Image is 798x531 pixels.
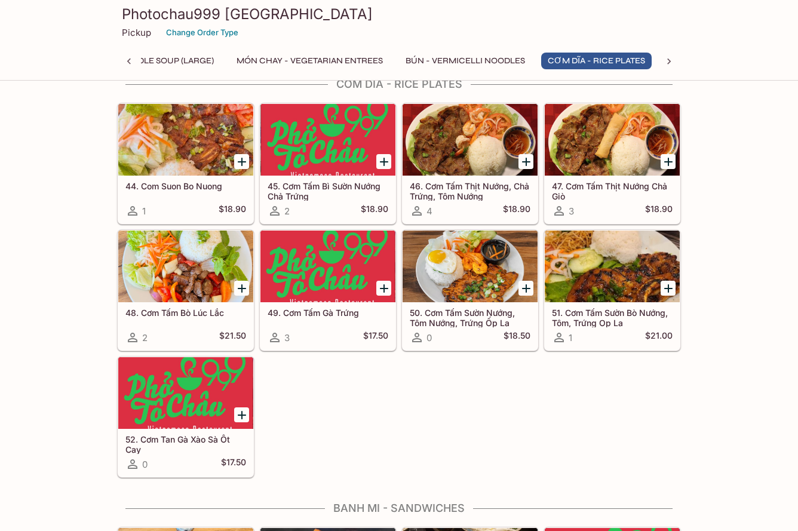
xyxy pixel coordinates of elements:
[268,308,388,318] h5: 49. Cơm Tấm Gà Trứng
[518,154,533,169] button: Add 46. Cơm Tấm Thịt Nướng, Chả Trứng, Tôm Nướng
[552,308,673,327] h5: 51. Cơm Tấm Sườn Bò Nướng, Tôm, Trứng Op La
[234,281,249,296] button: Add 48. Cơm Tấm Bò Lúc Lắc
[376,281,391,296] button: Add 49. Cơm Tấm Gà Trứng
[230,53,389,69] button: MÓN CHAY - Vegetarian Entrees
[284,205,290,217] span: 2
[504,330,530,345] h5: $18.50
[161,23,244,42] button: Change Order Type
[234,154,249,169] button: Add 44. Com Suon Bo Nuong
[117,502,681,515] h4: Banh Mi - Sandwiches
[125,308,246,318] h5: 48. Cơm Tấm Bò Lúc Lắc
[569,205,574,217] span: 3
[125,181,246,191] h5: 44. Com Suon Bo Nuong
[544,103,680,224] a: 47. Cơm Tấm Thịt Nướng Chả Giò3$18.90
[260,103,396,224] a: 45. Cơm Tấm Bì Sườn Nướng Chả Trứng2$18.90
[661,281,676,296] button: Add 51. Cơm Tấm Sườn Bò Nướng, Tôm, Trứng Op La
[402,103,538,224] a: 46. Cơm Tấm Thịt Nướng, Chả Trứng, Tôm Nướng4$18.90
[118,230,254,351] a: 48. Cơm Tấm Bò Lúc Lắc2$21.50
[260,230,396,351] a: 49. Cơm Tấm Gà Trứng3$17.50
[142,205,146,217] span: 1
[219,204,246,218] h5: $18.90
[260,104,395,176] div: 45. Cơm Tấm Bì Sườn Nướng Chả Trứng
[142,459,148,470] span: 0
[363,330,388,345] h5: $17.50
[361,204,388,218] h5: $18.90
[544,230,680,351] a: 51. Cơm Tấm Sườn Bò Nướng, Tôm, Trứng Op La1$21.00
[545,104,680,176] div: 47. Cơm Tấm Thịt Nướng Chả Giò
[376,154,391,169] button: Add 45. Cơm Tấm Bì Sườn Nướng Chả Trứng
[645,204,673,218] h5: $18.90
[403,104,538,176] div: 46. Cơm Tấm Thịt Nướng, Chả Trứng, Tôm Nướng
[402,230,538,351] a: 50. Cơm Tấm Sườn Nướng, Tôm Nướng, Trứng Ốp La0$18.50
[545,231,680,302] div: 51. Cơm Tấm Sườn Bò Nướng, Tôm, Trứng Op La
[399,53,532,69] button: BÚN - Vermicelli Noodles
[268,181,388,201] h5: 45. Cơm Tấm Bì Sườn Nướng Chả Trứng
[661,154,676,169] button: Add 47. Cơm Tấm Thịt Nướng Chả Giò
[122,5,676,23] h3: Photochau999 [GEOGRAPHIC_DATA]
[118,357,253,429] div: 52. Cơm Tan Gà Xào Sà Ốt Cay
[426,205,432,217] span: 4
[142,332,148,343] span: 2
[410,181,530,201] h5: 46. Cơm Tấm Thịt Nướng, Chả Trứng, Tôm Nướng
[503,204,530,218] h5: $18.90
[117,78,681,91] h4: CƠM DĨA - Rice Plates
[426,332,432,343] span: 0
[403,231,538,302] div: 50. Cơm Tấm Sườn Nướng, Tôm Nướng, Trứng Ốp La
[645,330,673,345] h5: $21.00
[221,457,246,471] h5: $17.50
[63,53,220,69] button: Pho - Rice Noodle Soup (Large)
[118,231,253,302] div: 48. Cơm Tấm Bò Lúc Lắc
[219,330,246,345] h5: $21.50
[125,434,246,454] h5: 52. Cơm Tan Gà Xào Sà Ốt Cay
[118,357,254,477] a: 52. Cơm Tan Gà Xào Sà Ốt Cay0$17.50
[569,332,572,343] span: 1
[284,332,290,343] span: 3
[122,27,151,38] p: Pickup
[234,407,249,422] button: Add 52. Cơm Tan Gà Xào Sà Ốt Cay
[410,308,530,327] h5: 50. Cơm Tấm Sườn Nướng, Tôm Nướng, Trứng Ốp La
[118,104,253,176] div: 44. Com Suon Bo Nuong
[552,181,673,201] h5: 47. Cơm Tấm Thịt Nướng Chả Giò
[260,231,395,302] div: 49. Cơm Tấm Gà Trứng
[518,281,533,296] button: Add 50. Cơm Tấm Sườn Nướng, Tôm Nướng, Trứng Ốp La
[541,53,652,69] button: CƠM DĨA - Rice Plates
[118,103,254,224] a: 44. Com Suon Bo Nuong1$18.90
